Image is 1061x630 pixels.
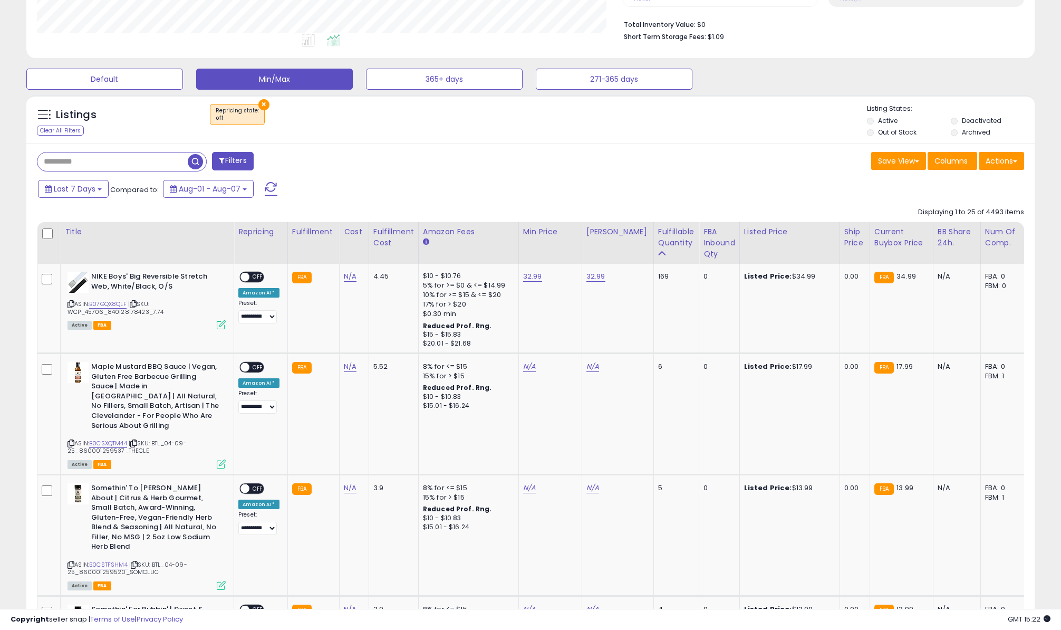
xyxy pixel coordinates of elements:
[586,483,599,493] a: N/A
[423,523,510,532] div: $15.01 - $16.24
[658,272,691,281] div: 169
[423,402,510,411] div: $15.01 - $16.24
[744,272,832,281] div: $34.99
[962,128,990,137] label: Archived
[67,362,226,467] div: ASIN:
[896,361,913,371] span: 17.99
[744,483,832,493] div: $13.99
[163,180,254,198] button: Aug-01 - Aug-07
[67,439,187,455] span: | SKU: BTL_04-09-25_860001259537_THECLE
[744,361,792,371] b: Listed Price:
[93,460,111,469] span: FBA
[423,493,510,502] div: 15% for > $15
[744,362,832,371] div: $17.99
[979,152,1024,170] button: Actions
[91,272,219,294] b: NIKE Boys' Big Reversible Stretch Web, White/Black, O/S
[423,281,510,290] div: 5% for >= $0 & <= $14.99
[523,361,536,372] a: N/A
[658,483,691,493] div: 5
[238,511,279,535] div: Preset:
[216,114,259,122] div: off
[962,116,1001,125] label: Deactivated
[67,581,92,590] span: All listings currently available for purchase on Amazon
[744,226,835,237] div: Listed Price
[703,272,731,281] div: 0
[423,504,492,513] b: Reduced Prof. Rng.
[423,309,510,319] div: $0.30 min
[373,272,410,281] div: 4.45
[844,226,865,249] div: Ship Price
[878,128,917,137] label: Out of Stock
[985,362,1020,371] div: FBA: 0
[658,362,691,371] div: 6
[624,17,1017,30] li: $0
[423,483,510,493] div: 8% for <= $15
[703,483,731,493] div: 0
[344,226,364,237] div: Cost
[238,288,279,298] div: Amazon AI *
[938,362,972,371] div: N/A
[91,483,219,555] b: Somethin' To [PERSON_NAME] About | Citrus & Herb Gourmet, Small Batch, Award-Winning, Gluten-Free...
[373,483,410,493] div: 3.9
[423,300,510,309] div: 17% for > $20
[137,614,183,624] a: Privacy Policy
[874,362,894,374] small: FBA
[523,483,536,493] a: N/A
[938,226,976,249] div: BB Share 24h.
[292,483,312,495] small: FBA
[928,152,977,170] button: Columns
[624,20,696,29] b: Total Inventory Value:
[344,483,356,493] a: N/A
[423,272,510,281] div: $10 - $10.76
[67,460,92,469] span: All listings currently available for purchase on Amazon
[523,271,542,282] a: 32.99
[216,107,259,122] span: Repricing state :
[344,271,356,282] a: N/A
[91,362,219,433] b: Maple Mustard BBQ Sauce | Vegan, Gluten Free Barbecue Grilling Sauce | Made in [GEOGRAPHIC_DATA] ...
[867,104,1035,114] p: Listing States:
[423,330,510,339] div: $15 - $15.83
[89,560,128,569] a: B0CSTFSHM4
[54,184,95,194] span: Last 7 Days
[896,271,916,281] span: 34.99
[708,32,724,42] span: $1.09
[523,226,577,237] div: Min Price
[89,300,127,309] a: B07GQX8QLF
[65,226,229,237] div: Title
[238,500,279,509] div: Amazon AI *
[703,362,731,371] div: 0
[11,614,49,624] strong: Copyright
[212,152,253,170] button: Filters
[985,483,1020,493] div: FBA: 0
[67,483,226,589] div: ASIN:
[423,362,510,371] div: 8% for <= $15
[38,180,109,198] button: Last 7 Days
[67,560,187,576] span: | SKU: BTL_04-09-25_860001259520_SOMCLUC
[56,108,97,122] h5: Listings
[90,614,135,624] a: Terms of Use
[26,69,183,90] button: Default
[249,363,266,372] span: OFF
[934,156,968,166] span: Columns
[874,483,894,495] small: FBA
[292,362,312,374] small: FBA
[744,271,792,281] b: Listed Price:
[423,237,429,247] small: Amazon Fees.
[536,69,692,90] button: 271-365 days
[586,361,599,372] a: N/A
[67,272,226,328] div: ASIN:
[423,290,510,300] div: 10% for >= $15 & <= $20
[874,272,894,283] small: FBA
[844,362,862,371] div: 0.00
[423,393,510,402] div: $10 - $10.83
[258,99,269,110] button: ×
[37,126,84,136] div: Clear All Filters
[423,514,510,523] div: $10 - $10.83
[93,321,111,330] span: FBA
[586,226,649,237] div: [PERSON_NAME]
[985,272,1020,281] div: FBA: 0
[874,226,929,249] div: Current Buybox Price
[985,493,1020,502] div: FBM: 1
[896,483,913,493] span: 13.99
[67,362,89,383] img: 31yhra31efL._SL40_.jpg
